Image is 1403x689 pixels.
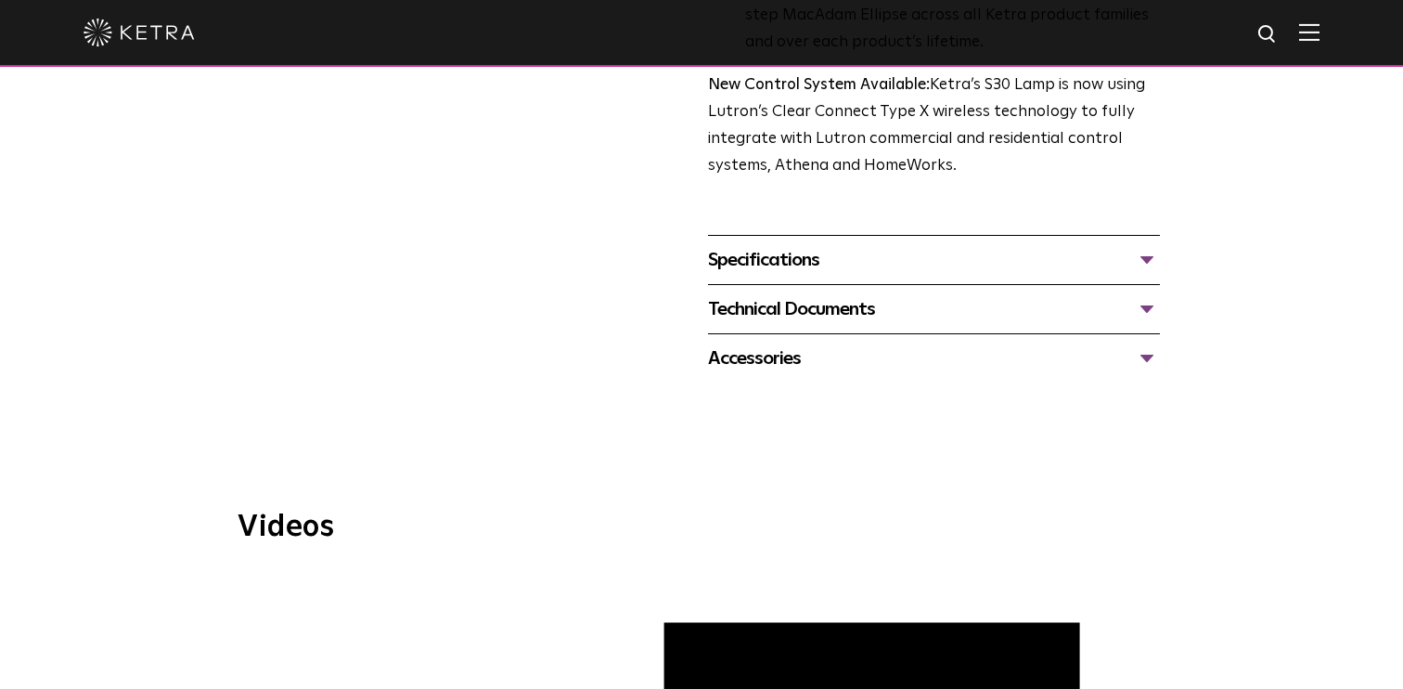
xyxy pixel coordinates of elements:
[84,19,195,46] img: ketra-logo-2019-white
[1256,23,1280,46] img: search icon
[238,513,1165,542] h3: Videos
[1299,23,1319,41] img: Hamburger%20Nav.svg
[708,77,930,93] strong: New Control System Available:
[708,344,1160,373] div: Accessories
[708,72,1160,180] p: Ketra’s S30 Lamp is now using Lutron’s Clear Connect Type X wireless technology to fully integrat...
[708,245,1160,275] div: Specifications
[708,294,1160,324] div: Technical Documents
